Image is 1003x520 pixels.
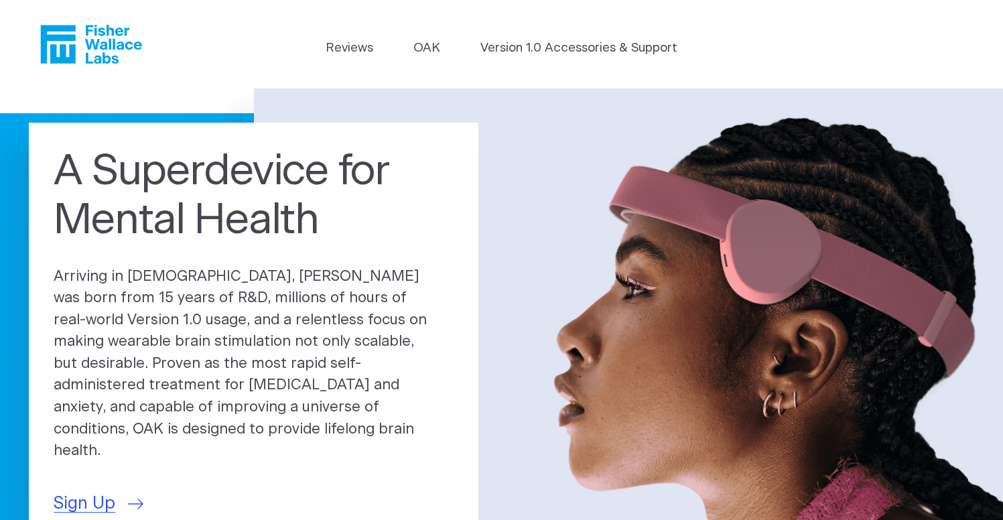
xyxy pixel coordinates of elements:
span: Sign Up [54,491,115,517]
a: Version 1.0 Accessories & Support [480,39,677,58]
a: OAK [413,39,440,58]
a: Fisher Wallace [40,25,142,64]
a: Reviews [326,39,373,58]
a: Sign Up [54,491,143,517]
h1: A Superdevice for Mental Health [54,147,454,245]
p: Arriving in [DEMOGRAPHIC_DATA], [PERSON_NAME] was born from 15 years of R&D, millions of hours of... [54,266,454,462]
